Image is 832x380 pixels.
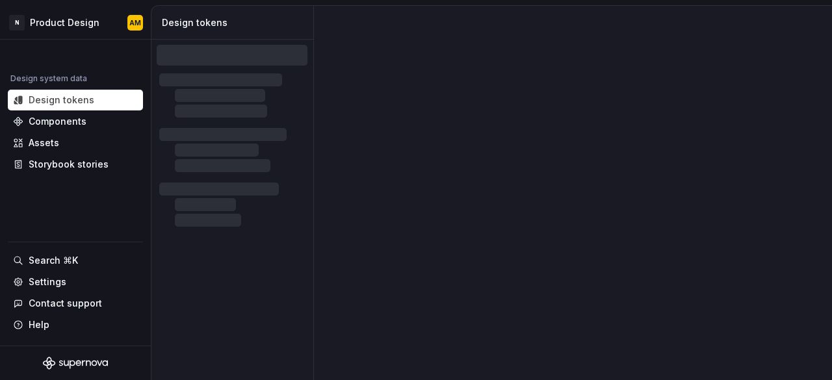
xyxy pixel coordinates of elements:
[8,154,143,175] a: Storybook stories
[30,16,99,29] div: Product Design
[8,111,143,132] a: Components
[29,297,102,310] div: Contact support
[43,357,108,370] svg: Supernova Logo
[8,90,143,110] a: Design tokens
[8,293,143,314] button: Contact support
[3,8,148,36] button: NProduct DesignAM
[8,272,143,292] a: Settings
[29,318,49,331] div: Help
[29,275,66,288] div: Settings
[8,133,143,153] a: Assets
[10,73,87,84] div: Design system data
[162,16,308,29] div: Design tokens
[8,250,143,271] button: Search ⌘K
[9,15,25,31] div: N
[29,136,59,149] div: Assets
[29,115,86,128] div: Components
[29,158,109,171] div: Storybook stories
[29,254,78,267] div: Search ⌘K
[129,18,141,28] div: AM
[8,314,143,335] button: Help
[29,94,94,107] div: Design tokens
